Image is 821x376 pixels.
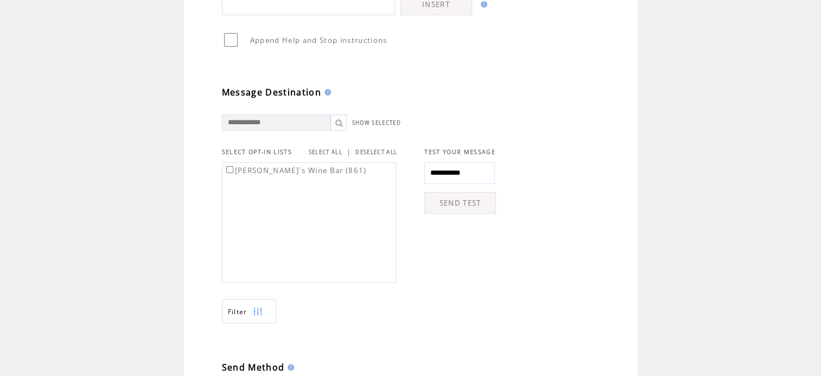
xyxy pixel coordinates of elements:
img: help.gif [478,1,487,8]
span: SELECT OPT-IN LISTS [222,148,292,156]
img: help.gif [284,364,294,371]
a: Filter [222,299,276,323]
a: SELECT ALL [309,149,342,156]
span: Send Method [222,361,285,373]
img: filters.png [253,299,263,324]
span: Message Destination [222,86,321,98]
a: SHOW SELECTED [352,119,401,126]
span: Append Help and Stop instructions [250,35,387,45]
span: TEST YOUR MESSAGE [424,148,495,156]
img: help.gif [321,89,331,95]
span: Show filters [228,307,247,316]
label: [PERSON_NAME]`s Wine Bar (861) [224,165,367,175]
input: [PERSON_NAME]`s Wine Bar (861) [226,166,233,173]
a: DESELECT ALL [355,149,397,156]
span: | [347,147,351,157]
a: SEND TEST [424,192,496,214]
